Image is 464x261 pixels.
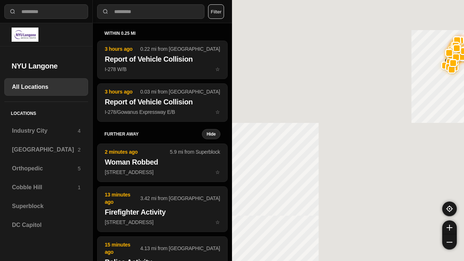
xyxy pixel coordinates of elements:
[4,160,88,177] a: Orthopedic5
[140,245,220,252] p: 4.13 mi from [GEOGRAPHIC_DATA]
[105,157,220,167] h2: Woman Robbed
[78,146,80,153] p: 2
[105,54,220,64] h2: Report of Vehicle Collision
[4,141,88,158] a: [GEOGRAPHIC_DATA]2
[207,131,216,137] small: Hide
[208,4,224,19] button: Filter
[12,164,78,173] h3: Orthopedic
[215,109,220,115] span: star
[105,207,220,217] h2: Firefighter Activity
[105,148,170,156] p: 2 minutes ago
[12,145,78,154] h3: [GEOGRAPHIC_DATA]
[442,202,457,216] button: recenter
[105,88,140,95] p: 3 hours ago
[97,109,228,115] a: 3 hours ago0.03 mi from [GEOGRAPHIC_DATA]Report of Vehicle CollisionI-278/Gowanus Expressway E/Bstar
[97,144,228,182] button: 2 minutes ago5.9 mi from SuperblockWoman Robbed[STREET_ADDRESS]star
[140,88,220,95] p: 0.03 mi from [GEOGRAPHIC_DATA]
[447,239,452,245] img: zoom-out
[4,122,88,140] a: Industry City4
[12,28,38,42] img: logo
[105,191,140,206] p: 13 minutes ago
[4,102,88,122] h5: Locations
[202,129,220,139] button: Hide
[105,66,220,73] p: I-278 W/B
[215,169,220,175] span: star
[12,127,78,135] h3: Industry City
[447,225,452,231] img: zoom-in
[105,241,140,256] p: 15 minutes ago
[442,235,457,249] button: zoom-out
[4,78,88,96] a: All Locations
[12,61,81,71] h2: NYU Langone
[215,219,220,225] span: star
[446,206,453,212] img: recenter
[4,179,88,196] a: Cobble Hill1
[97,169,228,175] a: 2 minutes ago5.9 mi from SuperblockWoman Robbed[STREET_ADDRESS]star
[140,45,220,53] p: 0.22 mi from [GEOGRAPHIC_DATA]
[215,66,220,72] span: star
[12,83,80,91] h3: All Locations
[104,131,202,137] h5: further away
[105,97,220,107] h2: Report of Vehicle Collision
[78,127,80,134] p: 4
[97,186,228,232] button: 13 minutes ago3.42 mi from [GEOGRAPHIC_DATA]Firefighter Activity[STREET_ADDRESS]star
[4,216,88,234] a: DC Capitol
[97,66,228,72] a: 3 hours ago0.22 mi from [GEOGRAPHIC_DATA]Report of Vehicle CollisionI-278 W/Bstar
[12,183,78,192] h3: Cobble Hill
[4,198,88,215] a: Superblock
[105,219,220,226] p: [STREET_ADDRESS]
[12,202,80,211] h3: Superblock
[140,195,220,202] p: 3.42 mi from [GEOGRAPHIC_DATA]
[97,83,228,122] button: 3 hours ago0.03 mi from [GEOGRAPHIC_DATA]Report of Vehicle CollisionI-278/Gowanus Expressway E/Bstar
[105,108,220,116] p: I-278/Gowanus Expressway E/B
[97,219,228,225] a: 13 minutes ago3.42 mi from [GEOGRAPHIC_DATA]Firefighter Activity[STREET_ADDRESS]star
[78,184,80,191] p: 1
[105,169,220,176] p: [STREET_ADDRESS]
[9,8,16,15] img: search
[104,30,220,36] h5: within 0.25 mi
[97,41,228,79] button: 3 hours ago0.22 mi from [GEOGRAPHIC_DATA]Report of Vehicle CollisionI-278 W/Bstar
[78,165,80,172] p: 5
[12,221,80,229] h3: DC Capitol
[442,220,457,235] button: zoom-in
[105,45,140,53] p: 3 hours ago
[170,148,220,156] p: 5.9 mi from Superblock
[102,8,109,15] img: search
